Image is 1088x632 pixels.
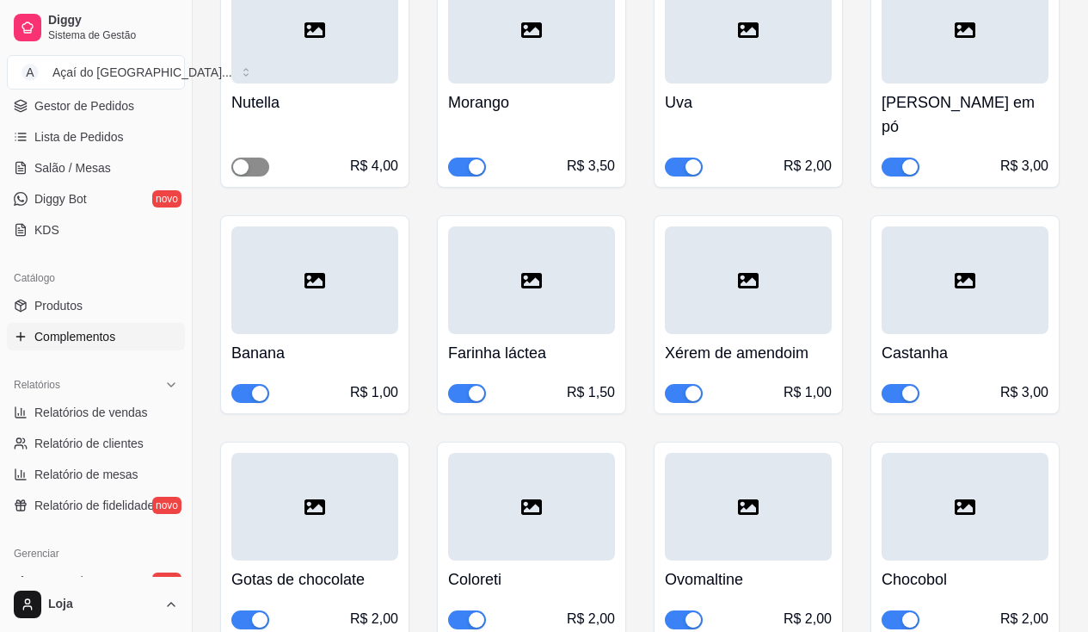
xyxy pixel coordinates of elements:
h4: Morango [448,90,615,115]
h4: Xérem de amendoim [665,341,832,365]
h4: [PERSON_NAME] em pó [882,90,1048,139]
div: R$ 2,00 [784,156,832,177]
span: Sistema de Gestão [48,28,178,42]
a: Relatório de mesas [7,461,185,488]
a: KDS [7,216,185,244]
div: R$ 2,00 [1000,609,1048,629]
h4: Coloreti [448,567,615,592]
span: A [22,64,39,81]
a: Entregadoresnovo [7,567,185,595]
div: R$ 4,00 [350,156,398,177]
span: Loja [48,597,157,612]
a: Gestor de Pedidos [7,92,185,120]
div: Gerenciar [7,540,185,567]
div: R$ 2,00 [567,609,615,629]
span: Relatório de clientes [34,435,144,452]
span: Relatório de mesas [34,466,138,483]
span: Relatório de fidelidade [34,497,154,514]
div: R$ 1,00 [784,382,832,403]
a: Relatório de fidelidadenovo [7,492,185,519]
a: Diggy Botnovo [7,185,185,213]
span: Relatórios [14,378,60,392]
h4: Ovomaltine [665,567,832,592]
h4: Gotas de chocolate [231,567,398,592]
a: DiggySistema de Gestão [7,7,185,48]
h4: Chocobol [882,567,1048,592]
div: Açaí do [GEOGRAPHIC_DATA] ... [52,64,232,81]
div: Catálogo [7,264,185,292]
span: Lista de Pedidos [34,128,124,146]
a: Produtos [7,292,185,319]
div: R$ 2,00 [784,609,832,629]
span: Complementos [34,328,115,345]
span: Diggy [48,13,178,28]
span: KDS [34,221,59,239]
a: Complementos [7,323,185,350]
div: R$ 3,00 [1000,382,1048,403]
span: Diggy Bot [34,190,87,208]
h4: Uva [665,90,832,115]
h4: Castanha [882,341,1048,365]
div: R$ 2,00 [350,609,398,629]
div: R$ 3,00 [1000,156,1048,177]
h4: Farinha láctea [448,341,615,365]
a: Salão / Mesas [7,154,185,182]
span: Relatórios de vendas [34,404,148,421]
a: Lista de Pedidos [7,123,185,151]
h4: Nutella [231,90,398,115]
button: Loja [7,584,185,625]
span: Entregadores [34,573,107,590]
div: R$ 1,00 [350,382,398,403]
div: R$ 3,50 [567,156,615,177]
a: Relatórios de vendas [7,399,185,426]
span: Produtos [34,297,83,314]
div: R$ 1,50 [567,382,615,403]
a: Relatório de clientes [7,430,185,457]
span: Salão / Mesas [34,159,111,177]
button: Select a team [7,55,185,90]
h4: Banana [231,341,398,365]
span: Gestor de Pedidos [34,97,134,115]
